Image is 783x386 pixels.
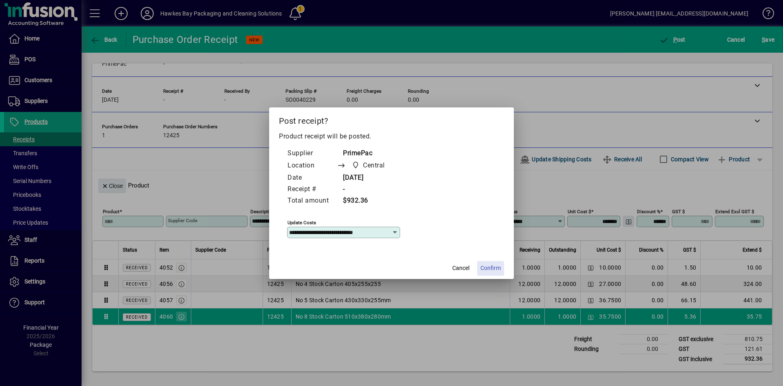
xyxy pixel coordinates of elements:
button: Cancel [448,261,474,276]
p: Product receipt will be posted. [279,132,504,141]
td: [DATE] [337,172,400,184]
span: Central [363,161,385,170]
span: Cancel [452,264,469,272]
button: Confirm [477,261,504,276]
mat-label: Update costs [288,219,316,225]
td: PrimePac [337,148,400,159]
td: Date [287,172,337,184]
td: Supplier [287,148,337,159]
td: - [337,184,400,195]
span: Central [349,160,388,171]
td: Total amount [287,195,337,207]
span: Confirm [480,264,501,272]
td: Receipt # [287,184,337,195]
td: Location [287,159,337,172]
h2: Post receipt? [269,107,514,131]
td: $932.36 [337,195,400,207]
